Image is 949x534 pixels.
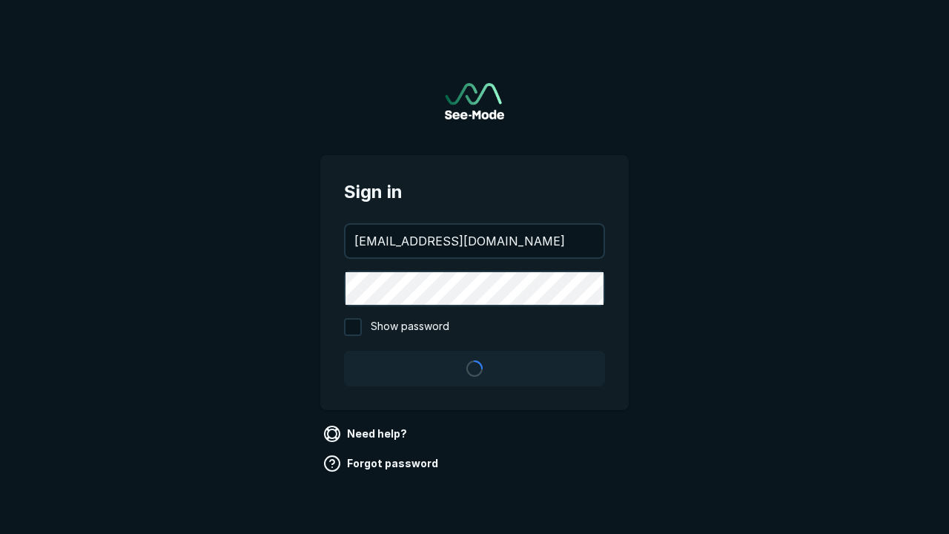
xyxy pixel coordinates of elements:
a: Go to sign in [445,83,504,119]
input: your@email.com [345,225,604,257]
span: Sign in [344,179,605,205]
img: See-Mode Logo [445,83,504,119]
a: Forgot password [320,452,444,475]
span: Show password [371,318,449,336]
a: Need help? [320,422,413,446]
